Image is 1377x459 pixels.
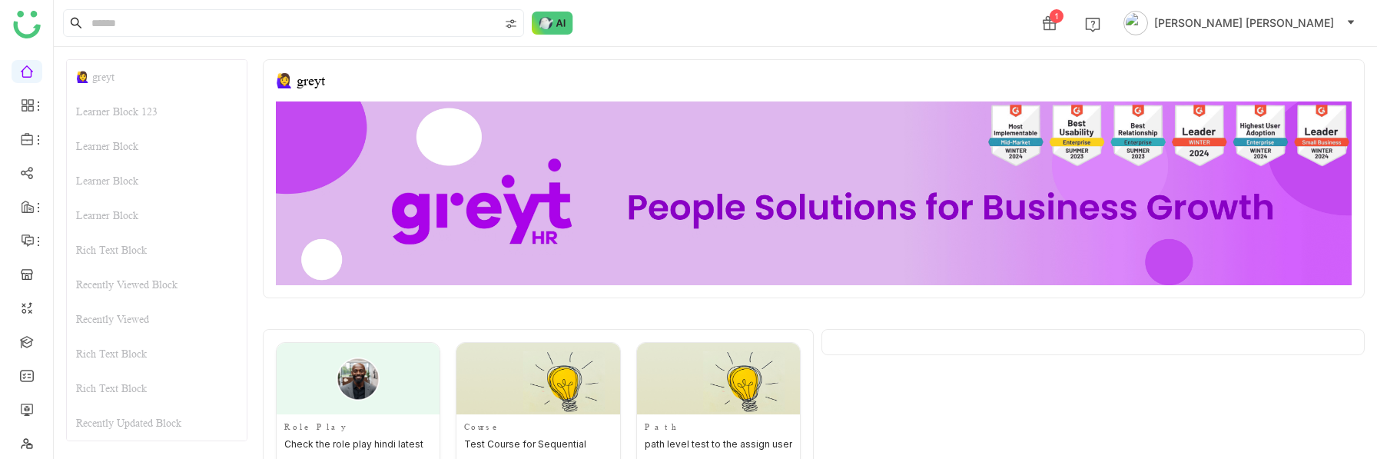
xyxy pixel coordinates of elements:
[276,101,1352,285] img: 68ca8a786afc163911e2cfd3
[67,268,247,302] div: Recently Viewed Block
[67,406,247,441] div: Recently Updated Block
[67,371,247,406] div: Rich Text Block
[645,421,792,434] div: Path
[456,343,619,414] img: Thumbnail
[337,358,380,401] img: male-person.png
[67,337,247,371] div: Rich Text Block
[1050,9,1063,23] div: 1
[276,72,325,89] div: 🙋‍♀️ greyt
[1154,15,1334,32] span: [PERSON_NAME] [PERSON_NAME]
[637,343,800,414] img: Thumbnail
[532,12,573,35] img: ask-buddy-normal.svg
[505,18,517,30] img: search-type.svg
[67,129,247,164] div: Learner Block
[1085,17,1100,32] img: help.svg
[67,198,247,233] div: Learner Block
[67,60,247,95] div: 🙋‍♀️ greyt
[67,302,247,337] div: Recently Viewed
[67,164,247,198] div: Learner Block
[67,233,247,268] div: Rich Text Block
[1120,11,1359,35] button: [PERSON_NAME] [PERSON_NAME]
[67,95,247,129] div: Learner Block 123
[464,421,612,434] div: Course
[1123,11,1148,35] img: avatar
[13,11,41,38] img: logo
[284,421,432,434] div: Role Play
